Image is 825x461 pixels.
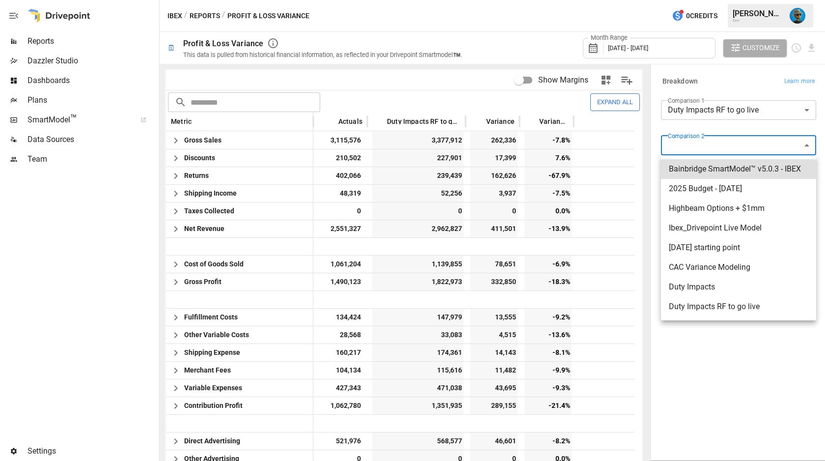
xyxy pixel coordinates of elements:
span: Ibex_Drivepoint Live Model [669,222,808,234]
span: [DATE] starting point [669,242,808,254]
span: CAC Variance Modeling [669,261,808,273]
span: Highbeam Options + $1mm [669,202,808,214]
span: Duty Impacts [669,281,808,293]
span: 2025 Budget - [DATE] [669,183,808,195]
span: Bainbridge SmartModel™ v5.0.3 - IBEX [669,163,808,175]
span: Duty Impacts RF to go live [669,301,808,313]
